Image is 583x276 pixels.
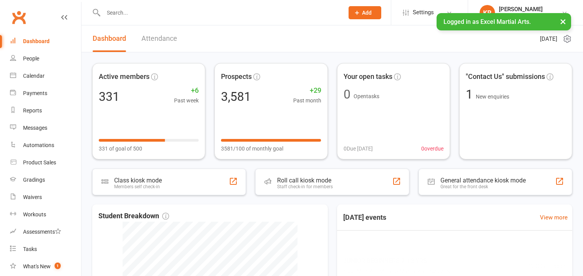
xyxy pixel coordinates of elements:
[528,261,566,270] span: 19 / 30 attendees
[277,184,333,189] div: Staff check-in for members
[99,71,149,82] span: Active members
[540,213,568,222] a: View more
[10,67,81,85] a: Calendar
[499,13,543,20] div: Excel Martial Arts
[466,87,476,102] span: 1
[10,171,81,189] a: Gradings
[413,4,434,21] span: Settings
[99,144,142,153] span: 331 of goal of 500
[99,90,120,103] div: 331
[23,73,45,79] div: Calendar
[440,184,526,189] div: Great for the front desk
[174,85,199,96] span: +6
[23,246,37,252] div: Tasks
[343,256,450,266] span: JUNIOR BEGINNERS 7-12 YRS
[10,119,81,137] a: Messages
[10,223,81,241] a: Assessments
[23,211,46,217] div: Workouts
[293,85,321,96] span: +29
[23,90,47,96] div: Payments
[23,177,45,183] div: Gradings
[344,71,392,82] span: Your open tasks
[540,34,557,43] span: [DATE]
[443,18,531,25] span: Logged in as Excel Martial Arts.
[55,263,61,269] span: 1
[466,71,545,82] span: "Contact Us" submissions
[10,50,81,67] a: People
[23,194,42,200] div: Waivers
[10,85,81,102] a: Payments
[23,159,56,166] div: Product Sales
[114,177,162,184] div: Class kiosk mode
[10,206,81,223] a: Workouts
[98,211,169,222] span: Student Breakdown
[362,10,372,16] span: Add
[221,71,252,82] span: Prospects
[9,8,28,27] a: Clubworx
[221,90,251,103] div: 3,581
[101,7,339,18] input: Search...
[476,94,509,100] span: New enquiries
[293,96,321,105] span: Past month
[221,144,283,153] span: 3581/100 of monthly goal
[499,6,543,13] div: [PERSON_NAME]
[23,142,54,148] div: Automations
[344,88,350,100] div: 0
[23,107,42,114] div: Reports
[421,144,443,153] span: 0 overdue
[23,229,61,235] div: Assessments
[10,258,81,275] a: What's New1
[174,96,199,105] span: Past week
[277,177,333,184] div: Roll call kiosk mode
[344,144,373,153] span: 0 Due [DATE]
[10,137,81,154] a: Automations
[23,38,50,44] div: Dashboard
[10,154,81,171] a: Product Sales
[354,93,379,99] span: Open tasks
[10,189,81,206] a: Waivers
[93,25,126,52] a: Dashboard
[23,55,39,62] div: People
[440,177,526,184] div: General attendance kiosk mode
[480,5,495,20] div: KR
[10,241,81,258] a: Tasks
[10,33,81,50] a: Dashboard
[337,211,392,224] h3: [DATE] events
[10,102,81,119] a: Reports
[349,6,381,19] button: Add
[141,25,177,52] a: Attendance
[556,13,570,30] button: ×
[343,267,450,276] span: 6:00PM - 6:45PM | Excel Martial Arts | S20 3FS
[114,184,162,189] div: Members self check-in
[23,263,51,269] div: What's New
[23,125,47,131] div: Messages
